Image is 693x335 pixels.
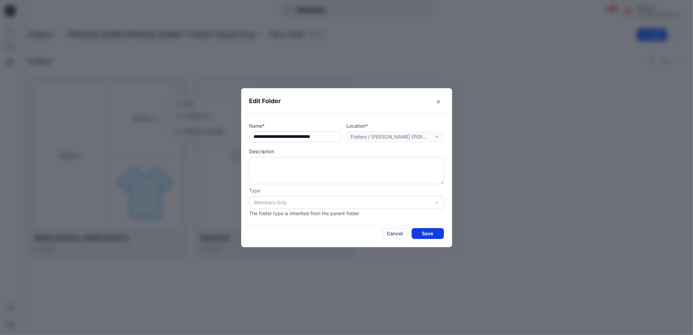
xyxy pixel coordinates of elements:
p: Type [249,187,444,194]
p: Name* [249,122,341,129]
header: Edit Folder [241,88,452,114]
button: Close [433,96,444,107]
p: Description [249,148,444,155]
p: The folder type is inherited from the parent folder [249,210,444,217]
button: Cancel [383,228,408,239]
p: Location* [347,122,444,129]
button: Save [412,228,444,239]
